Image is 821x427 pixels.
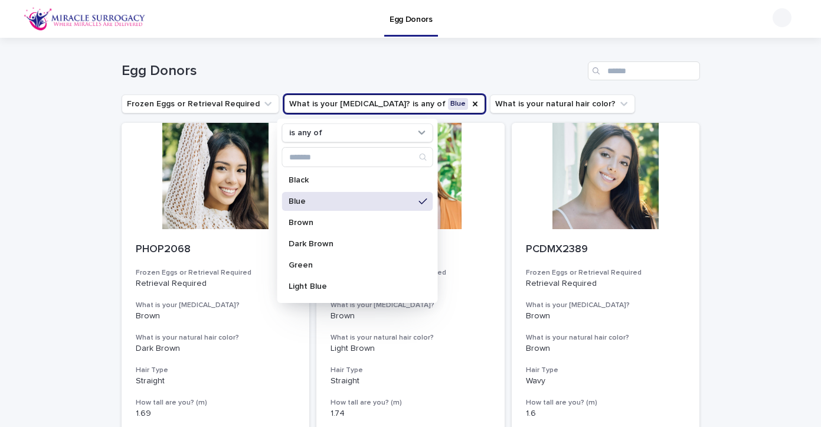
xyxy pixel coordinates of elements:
[490,94,635,113] button: What is your natural hair color?
[136,366,296,375] h3: Hair Type
[136,311,296,321] p: Brown
[331,409,490,419] p: 1.74
[526,333,686,343] h3: What is your natural hair color?
[331,311,490,321] p: Brown
[289,282,414,291] p: Light Blue
[331,333,490,343] h3: What is your natural hair color?
[284,94,485,113] button: What is your eye color?
[24,7,146,31] img: OiFFDOGZQuirLhrlO1ag
[289,176,414,184] p: Black
[526,376,686,386] p: Wavy
[136,279,296,289] p: Retrieval Required
[526,409,686,419] p: 1.6
[526,311,686,321] p: Brown
[136,376,296,386] p: Straight
[526,344,686,354] p: Brown
[136,409,296,419] p: 1.69
[331,398,490,408] h3: How tall are you? (m)
[526,279,686,289] p: Retrieval Required
[282,147,433,167] div: Search
[136,333,296,343] h3: What is your natural hair color?
[122,63,583,80] h1: Egg Donors
[331,301,490,310] h3: What is your [MEDICAL_DATA]?
[526,268,686,278] h3: Frozen Eggs or Retrieval Required
[526,243,686,256] p: PCDMX2389
[526,301,686,310] h3: What is your [MEDICAL_DATA]?
[136,344,296,354] p: Dark Brown
[289,128,322,138] p: is any of
[122,94,279,113] button: Frozen Eggs or Retrieval Required
[526,366,686,375] h3: Hair Type
[331,376,490,386] p: Straight
[289,219,414,227] p: Brown
[526,398,686,408] h3: How tall are you? (m)
[136,268,296,278] h3: Frozen Eggs or Retrieval Required
[331,366,490,375] h3: Hair Type
[136,301,296,310] h3: What is your [MEDICAL_DATA]?
[289,197,414,206] p: Blue
[588,61,700,80] input: Search
[289,261,414,269] p: Green
[136,243,296,256] p: PHOP2068
[282,148,432,167] input: Search
[289,240,414,248] p: Dark Brown
[136,398,296,408] h3: How tall are you? (m)
[331,344,490,354] p: Light Brown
